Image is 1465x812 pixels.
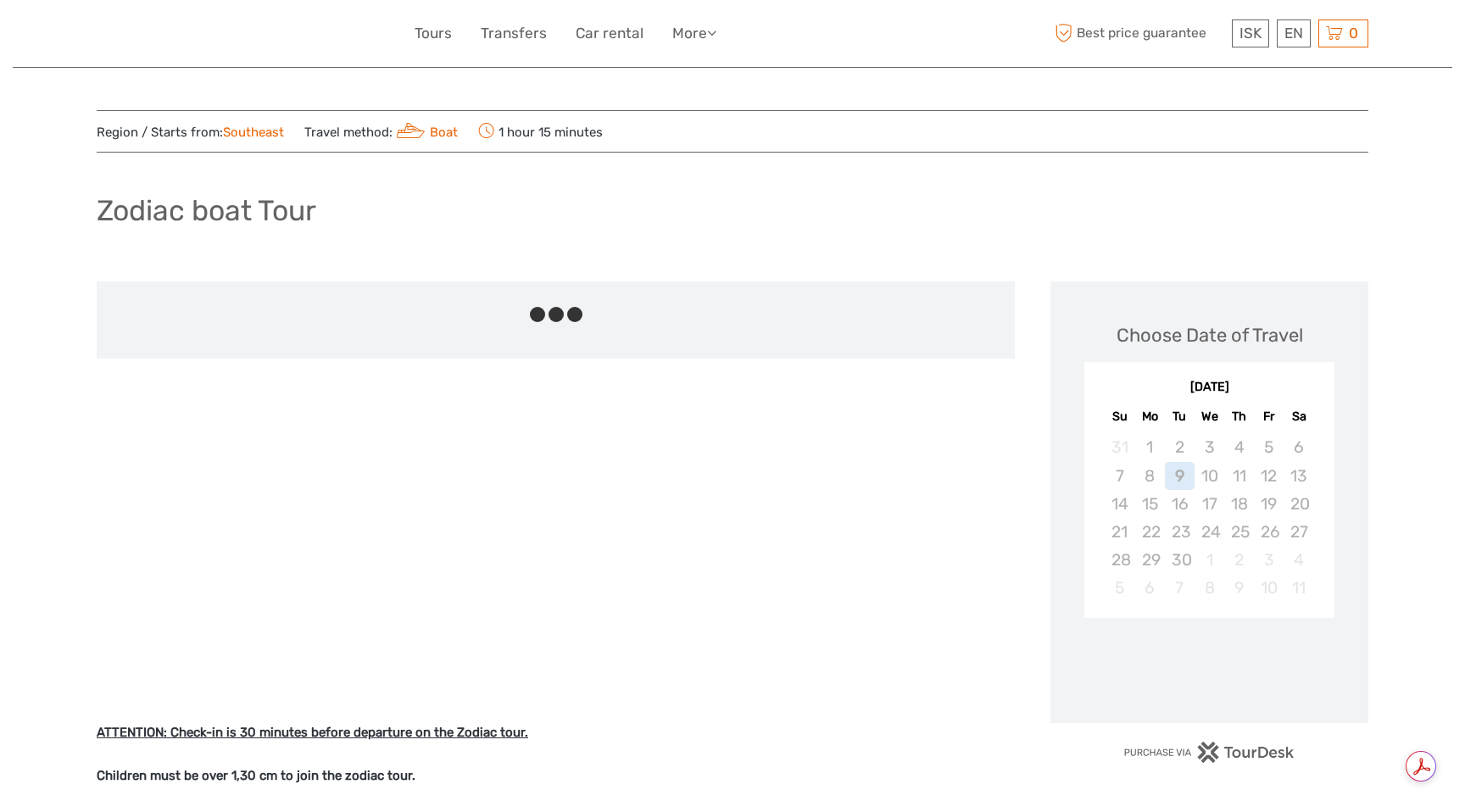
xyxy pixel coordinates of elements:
h1: Zodiac boat Tour [97,193,316,228]
div: Tu [1165,405,1195,428]
div: Not available Sunday, September 7th, 2025 [1105,462,1134,490]
div: Fr [1254,405,1284,428]
div: Loading... [1204,662,1215,673]
strong: ATTENTION: Check-in is 30 minutes before departure on the Zodiac tour. [97,725,528,740]
div: Not available Friday, October 10th, 2025 [1254,574,1284,602]
strong: Children must be over 1,30 cm to join the zodiac tour. [97,768,415,783]
div: Not available Tuesday, September 23rd, 2025 [1165,518,1195,546]
span: 0 [1346,25,1361,42]
div: Not available Sunday, October 5th, 2025 [1105,574,1134,602]
div: Not available Wednesday, September 10th, 2025 [1195,462,1224,490]
img: PurchaseViaTourDesk.png [1123,742,1295,763]
a: More [672,21,716,46]
div: Not available Saturday, October 11th, 2025 [1284,574,1313,602]
a: Car rental [576,21,643,46]
div: Not available Friday, September 19th, 2025 [1254,490,1284,518]
div: Not available Wednesday, October 1st, 2025 [1195,546,1224,574]
div: Mo [1135,405,1165,428]
div: Not available Saturday, September 6th, 2025 [1284,433,1313,461]
span: ISK [1239,25,1262,42]
div: Not available Monday, September 1st, 2025 [1135,433,1165,461]
div: Not available Monday, October 6th, 2025 [1135,574,1165,602]
div: We [1195,405,1224,428]
div: Th [1224,405,1254,428]
div: EN [1277,19,1311,47]
div: Not available Saturday, September 13th, 2025 [1284,462,1313,490]
div: Sa [1284,405,1313,428]
div: month 2025-09 [1089,433,1329,602]
div: Not available Wednesday, September 24th, 2025 [1195,518,1224,546]
div: Not available Monday, September 22nd, 2025 [1135,518,1165,546]
div: Not available Sunday, September 14th, 2025 [1105,490,1134,518]
span: Travel method: [304,120,458,143]
a: Tours [415,21,452,46]
div: Not available Wednesday, September 3rd, 2025 [1195,433,1224,461]
div: Not available Tuesday, September 2nd, 2025 [1165,433,1195,461]
div: Not available Friday, September 12th, 2025 [1254,462,1284,490]
span: 1 hour 15 minutes [478,120,603,143]
div: Not available Sunday, August 31st, 2025 [1105,433,1134,461]
div: Not available Tuesday, September 16th, 2025 [1165,490,1195,518]
div: Not available Friday, September 5th, 2025 [1254,433,1284,461]
div: Not available Tuesday, September 30th, 2025 [1165,546,1195,574]
div: Not available Thursday, September 4th, 2025 [1224,433,1254,461]
div: Not available Tuesday, October 7th, 2025 [1165,574,1195,602]
div: Not available Saturday, October 4th, 2025 [1284,546,1313,574]
div: Not available Monday, September 29th, 2025 [1135,546,1165,574]
div: Not available Wednesday, October 8th, 2025 [1195,574,1224,602]
div: Not available Sunday, September 21st, 2025 [1105,518,1134,546]
div: Not available Saturday, September 20th, 2025 [1284,490,1313,518]
div: Choose Date of Travel [1117,322,1303,348]
a: Transfers [481,21,547,46]
div: Not available Monday, September 15th, 2025 [1135,490,1165,518]
div: Not available Sunday, September 28th, 2025 [1105,546,1134,574]
div: Not available Tuesday, September 9th, 2025 [1165,462,1195,490]
div: Not available Thursday, October 9th, 2025 [1224,574,1254,602]
span: Region / Starts from: [97,124,284,142]
div: Not available Thursday, September 11th, 2025 [1224,462,1254,490]
div: [DATE] [1084,379,1334,397]
div: Not available Friday, September 26th, 2025 [1254,518,1284,546]
span: Best price guarantee [1050,19,1228,47]
div: Not available Monday, September 8th, 2025 [1135,462,1165,490]
div: Su [1105,405,1134,428]
div: Not available Thursday, September 25th, 2025 [1224,518,1254,546]
a: Boat [393,125,458,140]
div: Not available Saturday, September 27th, 2025 [1284,518,1313,546]
div: Not available Thursday, September 18th, 2025 [1224,490,1254,518]
div: Not available Thursday, October 2nd, 2025 [1224,546,1254,574]
a: Southeast [223,125,284,140]
div: Not available Wednesday, September 17th, 2025 [1195,490,1224,518]
div: Not available Friday, October 3rd, 2025 [1254,546,1284,574]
